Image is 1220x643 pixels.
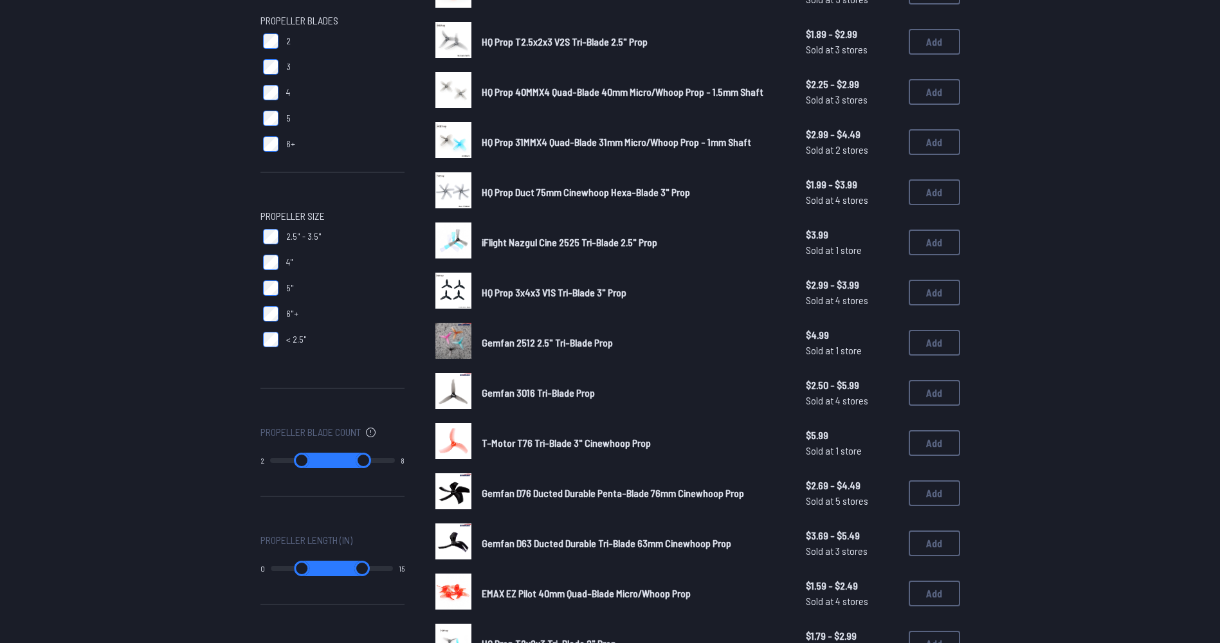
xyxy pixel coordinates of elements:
input: 3 [263,59,278,75]
output: 0 [260,563,265,574]
span: $5.99 [806,428,898,443]
a: image [435,72,471,112]
span: Propeller Size [260,208,325,224]
span: HQ Prop Duct 75mm Cinewhoop Hexa-Blade 3" Prop [482,186,690,198]
img: image [435,473,471,509]
span: 5" [286,282,294,294]
span: HQ Prop 40MMX4 Quad-Blade 40mm Micro/Whoop Prop - 1.5mm Shaft [482,86,763,98]
span: $2.25 - $2.99 [806,77,898,92]
a: image [435,574,471,613]
span: $2.69 - $4.49 [806,478,898,493]
a: image [435,473,471,513]
span: Gemfan D76 Ducted Durable Penta-Blade 76mm Cinewhoop Prop [482,487,744,499]
input: 2 [263,33,278,49]
span: T-Motor T76 Tri-Blade 3" Cinewhoop Prop [482,437,651,449]
span: Sold at 1 store [806,343,898,358]
span: 2 [286,35,291,48]
span: $2.99 - $3.99 [806,277,898,293]
a: Gemfan D63 Ducted Durable Tri-Blade 63mm Cinewhoop Prop [482,536,785,551]
a: image [435,222,471,262]
button: Add [909,380,960,406]
input: 5 [263,111,278,126]
a: iFlight Nazgul Cine 2525 Tri-Blade 2.5" Prop [482,235,785,250]
a: image [435,373,471,413]
span: Sold at 4 stores [806,393,898,408]
span: 2.5" - 3.5" [286,230,322,243]
button: Add [909,129,960,155]
a: HQ Prop 3x4x3 V1S Tri-Blade 3" Prop [482,285,785,300]
a: HQ Prop 31MMX4 Quad-Blade 31mm Micro/Whoop Prop - 1mm Shaft [482,134,785,150]
a: EMAX EZ Pilot 40mm Quad-Blade Micro/Whoop Prop [482,586,785,601]
span: Gemfan 2512 2.5" Tri-Blade Prop [482,336,613,349]
span: $1.99 - $3.99 [806,177,898,192]
a: image [435,423,471,463]
span: Sold at 1 store [806,443,898,458]
button: Add [909,280,960,305]
span: Propeller Length (in) [260,532,352,548]
output: 8 [401,455,405,466]
a: image [435,172,471,212]
a: image [435,273,471,312]
input: 2.5" - 3.5" [263,229,278,244]
a: HQ Prop T2.5x2x3 V2S Tri-Blade 2.5" Prop [482,34,785,50]
span: Sold at 3 stores [806,92,898,107]
a: HQ Prop Duct 75mm Cinewhoop Hexa-Blade 3" Prop [482,185,785,200]
span: Sold at 1 store [806,242,898,258]
span: < 2.5" [286,333,307,346]
span: Sold at 3 stores [806,42,898,57]
button: Add [909,530,960,556]
span: Sold at 4 stores [806,293,898,308]
img: image [435,222,471,258]
img: image [435,373,471,409]
button: Add [909,330,960,356]
img: image [435,172,471,208]
button: Add [909,179,960,205]
input: 6+ [263,136,278,152]
span: HQ Prop 3x4x3 V1S Tri-Blade 3" Prop [482,286,626,298]
span: 5 [286,112,291,125]
span: Gemfan 3016 Tri-Blade Prop [482,386,595,399]
img: image [435,22,471,58]
input: < 2.5" [263,332,278,347]
span: HQ Prop 31MMX4 Quad-Blade 31mm Micro/Whoop Prop - 1mm Shaft [482,136,751,148]
img: image [435,72,471,108]
span: $4.99 [806,327,898,343]
output: 15 [399,563,405,574]
img: image [435,273,471,309]
span: Sold at 2 stores [806,142,898,158]
span: 6+ [286,138,295,150]
a: image [435,323,471,363]
input: 5" [263,280,278,296]
a: Gemfan 3016 Tri-Blade Prop [482,385,785,401]
img: image [435,423,471,459]
button: Add [909,79,960,105]
input: 6"+ [263,306,278,321]
span: 4" [286,256,293,269]
a: image [435,122,471,162]
a: Gemfan 2512 2.5" Tri-Blade Prop [482,335,785,350]
span: $1.59 - $2.49 [806,578,898,593]
span: $2.50 - $5.99 [806,377,898,393]
span: $3.69 - $5.49 [806,528,898,543]
img: image [435,523,471,559]
span: 3 [286,60,291,73]
span: HQ Prop T2.5x2x3 V2S Tri-Blade 2.5" Prop [482,35,648,48]
span: $2.99 - $4.49 [806,127,898,142]
span: $1.89 - $2.99 [806,26,898,42]
a: Gemfan D76 Ducted Durable Penta-Blade 76mm Cinewhoop Prop [482,485,785,501]
span: Gemfan D63 Ducted Durable Tri-Blade 63mm Cinewhoop Prop [482,537,731,549]
img: image [435,574,471,610]
input: 4" [263,255,278,270]
input: 4 [263,85,278,100]
span: Propeller Blade Count [260,424,361,440]
img: image [435,122,471,158]
button: Add [909,230,960,255]
button: Add [909,29,960,55]
span: iFlight Nazgul Cine 2525 Tri-Blade 2.5" Prop [482,236,657,248]
span: Sold at 5 stores [806,493,898,509]
span: Propeller Blades [260,13,338,28]
span: 4 [286,86,290,99]
output: 2 [260,455,264,466]
span: 6"+ [286,307,298,320]
span: $3.99 [806,227,898,242]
